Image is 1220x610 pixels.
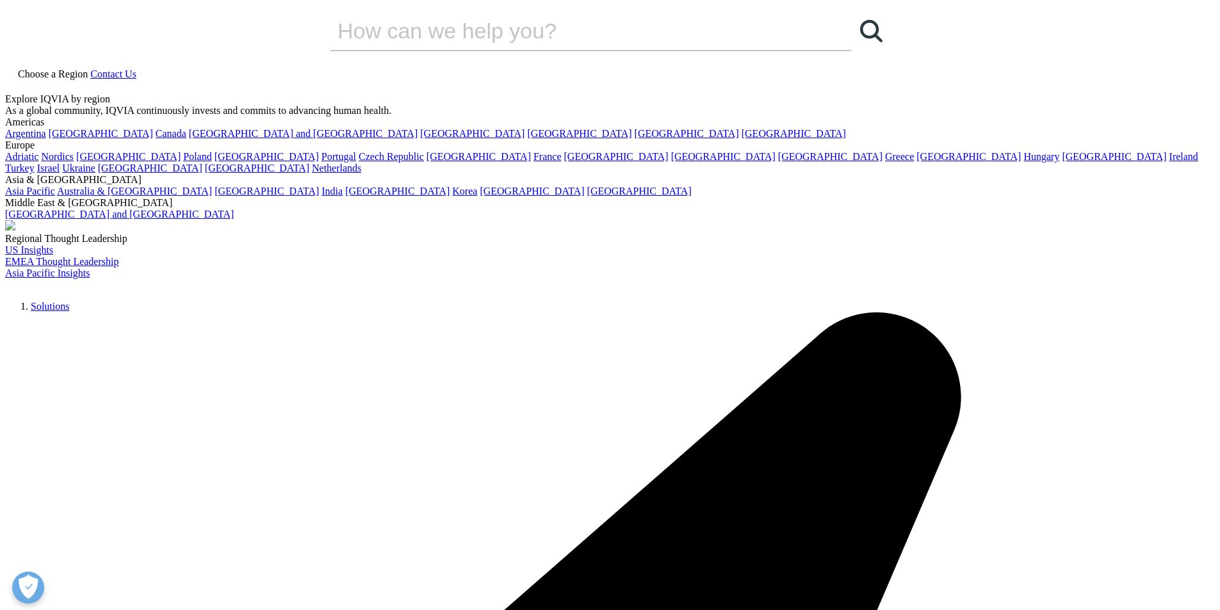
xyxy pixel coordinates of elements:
svg: Search [860,20,882,42]
a: US Insights [5,245,53,255]
a: [GEOGRAPHIC_DATA] [98,163,202,173]
a: [GEOGRAPHIC_DATA] [205,163,309,173]
a: [GEOGRAPHIC_DATA] [916,151,1021,162]
a: [GEOGRAPHIC_DATA] [76,151,181,162]
div: Americas [5,116,1215,128]
button: Abrir preferencias [12,572,44,604]
a: Argentina [5,128,46,139]
a: [GEOGRAPHIC_DATA] [49,128,153,139]
a: [GEOGRAPHIC_DATA] [527,128,631,139]
input: Buscar [330,12,815,50]
a: Canada [156,128,186,139]
a: [GEOGRAPHIC_DATA] [1062,151,1166,162]
a: [GEOGRAPHIC_DATA] and [GEOGRAPHIC_DATA] [5,209,234,220]
div: Asia & [GEOGRAPHIC_DATA] [5,174,1215,186]
a: India [321,186,343,197]
a: Nordics [41,151,74,162]
div: Explore IQVIA by region [5,93,1215,105]
a: Turkey [5,163,35,173]
a: Korea [452,186,477,197]
a: [GEOGRAPHIC_DATA] [742,128,846,139]
span: Choose a Region [18,68,88,79]
a: Adriatic [5,151,38,162]
img: 2093_analyzing-data-using-big-screen-display-and-laptop.png [5,220,15,230]
a: [GEOGRAPHIC_DATA] [215,151,319,162]
a: Solutions [31,301,69,312]
a: [GEOGRAPHIC_DATA] and [GEOGRAPHIC_DATA] [189,128,418,139]
a: [GEOGRAPHIC_DATA] [635,128,739,139]
a: Israel [37,163,60,173]
a: Poland [183,151,211,162]
a: Ukraine [62,163,95,173]
div: As a global community, IQVIA continuously invests and commits to advancing human health. [5,105,1215,116]
a: Ireland [1169,151,1198,162]
a: [GEOGRAPHIC_DATA] [778,151,882,162]
a: Portugal [321,151,356,162]
a: [GEOGRAPHIC_DATA] [671,151,776,162]
a: Hungary [1023,151,1059,162]
a: [GEOGRAPHIC_DATA] [480,186,584,197]
a: France [533,151,562,162]
a: Greece [885,151,914,162]
div: Middle East & [GEOGRAPHIC_DATA] [5,197,1215,209]
a: Contact Us [90,68,136,79]
a: [GEOGRAPHIC_DATA] [215,186,319,197]
a: Buscar [852,12,890,50]
a: [GEOGRAPHIC_DATA] [420,128,525,139]
a: EMEA Thought Leadership [5,256,118,267]
a: Asia Pacific Insights [5,268,90,278]
a: Australia & [GEOGRAPHIC_DATA] [57,186,212,197]
a: [GEOGRAPHIC_DATA] [564,151,669,162]
a: [GEOGRAPHIC_DATA] [345,186,450,197]
div: Regional Thought Leadership [5,233,1215,245]
a: Asia Pacific [5,186,55,197]
a: [GEOGRAPHIC_DATA] [587,186,692,197]
a: Czech Republic [359,151,424,162]
a: [GEOGRAPHIC_DATA] [427,151,531,162]
a: Netherlands [312,163,361,173]
div: Europe [5,140,1215,151]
